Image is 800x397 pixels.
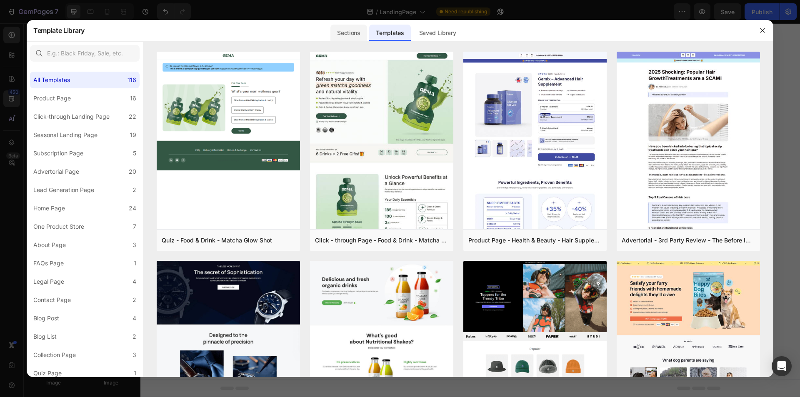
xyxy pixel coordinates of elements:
div: Advertorial - 3rd Party Review - The Before Image - Hair Supplement [622,235,755,245]
p: Wie pflege ich meinen Schmuck am besten? [95,155,262,165]
div: Contact Page [33,295,71,305]
div: 1 [134,258,136,268]
div: One Product Store [33,222,84,232]
p: Was kostet der Versand? [95,81,189,91]
div: Templates [369,25,410,41]
div: Quiz - Food & Drink - Matcha Glow Shot [162,235,272,245]
div: 2 [132,332,136,342]
div: 4 [132,277,136,287]
div: Seasonal Landing Page [33,130,97,140]
div: Open Intercom Messenger [772,356,792,376]
div: Lead Generation Page [33,185,94,195]
div: 3 [132,240,136,250]
div: 1 [134,368,136,378]
div: 20 [129,167,136,177]
input: E.g.: Black Friday, Sale, etc. [30,45,140,62]
div: Quiz Page [33,368,62,378]
div: Choose templates [240,285,290,293]
div: 22 [129,112,136,122]
div: 2 [132,295,136,305]
div: Subscription Page [33,148,83,158]
p: Wie lange dauert der Versand? [351,70,467,81]
div: 116 [127,75,136,85]
div: Generate layout [305,285,349,293]
div: Click - through Page - Food & Drink - Matcha Glow Shot [315,235,448,245]
div: Click-through Landing Page [33,112,110,122]
div: 5 [133,148,136,158]
p: Kann ich meine Bestellung nachträglich ändern oder stornieren? [351,107,557,128]
div: 19 [130,130,136,140]
div: Add blank section [367,285,417,293]
h2: Template Library [33,20,85,41]
p: Haben eure Schmuckstücke eine feste Länge oder sind sie anpassbar? [95,33,301,54]
p: Wie weiß ich, ob ein Armband oder eine Kette mir passt? [95,192,301,212]
div: 24 [129,203,136,213]
p: Kann ich meine Bestellung zurückgeben? [351,33,508,44]
span: then drag & drop elements [360,295,422,302]
div: 2 [132,185,136,195]
img: quiz-1.png [157,52,300,171]
div: Blog Post [33,313,59,323]
div: FAQs Page [33,258,64,268]
div: All Templates [33,75,70,85]
p: Wie kann ich bezahlen? [95,117,184,128]
div: Sections [330,25,367,41]
div: Home Page [33,203,65,213]
div: 3 [132,350,136,360]
p: Kann ich den Schmuck auch international bestellen? [351,202,550,212]
div: Product Page [33,93,71,103]
div: Product Page - Health & Beauty - Hair Supplement [468,235,602,245]
div: 16 [130,93,136,103]
p: Sind eure Schmuckstücke auch für empfindliche Haut geeignet? [351,155,557,175]
span: inspired by CRO experts [236,295,293,302]
div: Blog List [33,332,57,342]
div: Legal Page [33,277,64,287]
div: 4 [132,313,136,323]
div: Advertorial Page [33,167,79,177]
div: Collection Page [33,350,76,360]
span: Add section [310,266,350,275]
div: 7 [133,222,136,232]
div: Saved Library [412,25,463,41]
div: About Page [33,240,66,250]
span: from URL or image [305,295,349,302]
